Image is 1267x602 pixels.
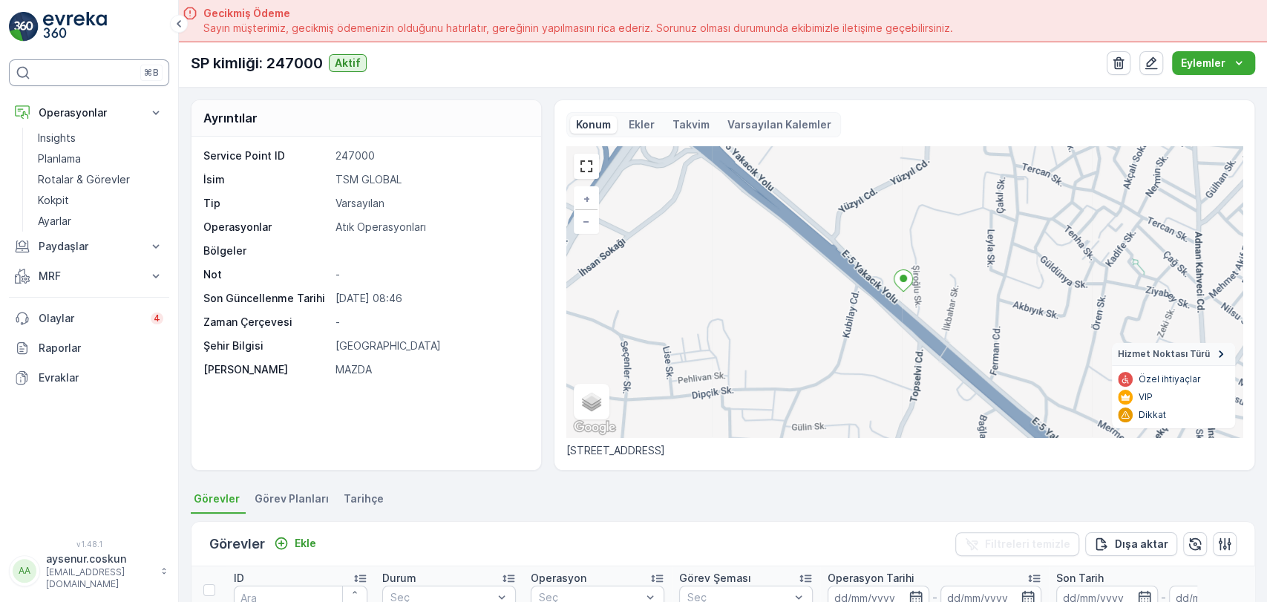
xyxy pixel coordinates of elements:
button: Dışa aktar [1085,532,1177,556]
a: Raporlar [9,333,169,363]
p: Operasyonlar [203,220,330,235]
p: Kokpit [38,193,69,208]
p: Ekle [295,536,316,551]
p: Operasyon Tarihi [828,571,914,586]
p: [PERSON_NAME] [203,362,330,377]
p: Zaman Çerçevesi [203,315,330,330]
p: Takvim [672,117,710,132]
p: Planlama [38,151,81,166]
p: Operasyon [531,571,586,586]
p: Şehir Bilgisi [203,338,330,353]
a: Uzaklaştır [575,210,598,232]
p: ID [234,571,244,586]
img: logo_light-DOdMpM7g.png [43,12,107,42]
summary: Hizmet Noktası Türü [1112,343,1235,366]
p: VIP [1139,391,1153,403]
p: Raporlar [39,341,163,356]
p: Olaylar [39,311,142,326]
p: Paydaşlar [39,239,140,254]
a: Insights [32,128,169,148]
p: İsim [203,172,330,187]
span: Gecikmiş Ödeme [203,6,953,21]
p: Görevler [209,534,265,554]
p: [STREET_ADDRESS] [566,443,1243,458]
p: 247000 [335,148,525,163]
p: Ekler [629,117,655,132]
p: SP kimliği: 247000 [191,52,323,74]
p: aysenur.coskun [46,552,153,566]
a: Planlama [32,148,169,169]
button: Ekle [268,534,322,552]
span: Tarihçe [344,491,384,506]
p: [EMAIL_ADDRESS][DOMAIN_NAME] [46,566,153,590]
span: Hizmet Noktası Türü [1118,348,1210,360]
a: Kokpit [32,190,169,211]
p: Ayarlar [38,214,71,229]
img: Google [570,418,619,437]
p: Özel ihtiyaçlar [1139,373,1201,385]
p: Konum [576,117,611,132]
p: - [335,315,525,330]
p: Service Point ID [203,148,330,163]
p: 4 [154,313,160,324]
p: [GEOGRAPHIC_DATA] [335,338,525,353]
div: AA [13,559,36,583]
p: Varsayılan Kalemler [727,117,831,132]
button: Filtreleri temizle [955,532,1079,556]
p: TSM GLOBAL [335,172,525,187]
p: MRF [39,269,140,284]
p: - [335,267,525,282]
button: MRF [9,261,169,291]
a: Evraklar [9,363,169,393]
p: Eylemler [1181,56,1225,71]
span: Görevler [194,491,240,506]
p: Operasyonlar [39,105,140,120]
a: Bu bölgeyi Google Haritalar'da açın (yeni pencerede açılır) [570,418,619,437]
p: Bölgeler [203,243,330,258]
p: [DATE] 08:46 [335,291,525,306]
button: Aktif [329,54,367,72]
p: Rotalar & Görevler [38,172,130,187]
p: Filtreleri temizle [985,537,1070,552]
a: Layers [575,385,608,418]
p: Tip [203,196,330,211]
span: v 1.48.1 [9,540,169,549]
p: Evraklar [39,370,163,385]
p: Aktif [335,56,361,71]
p: Dışa aktar [1115,537,1168,552]
p: Görev Şeması [679,571,751,586]
p: Son Güncellenme Tarihi [203,291,330,306]
span: − [583,215,590,227]
button: Operasyonlar [9,98,169,128]
p: Ayrıntılar [203,109,258,127]
p: Varsayılan [335,196,525,211]
p: Insights [38,131,76,145]
p: Dikkat [1139,409,1166,421]
span: Sayın müşterimiz, gecikmiş ödemenizin olduğunu hatırlatır, gereğinin yapılmasını rica ederiz. Sor... [203,21,953,36]
button: AAaysenur.coskun[EMAIL_ADDRESS][DOMAIN_NAME] [9,552,169,590]
span: + [583,192,590,205]
p: Atık Operasyonları [335,220,525,235]
a: Rotalar & Görevler [32,169,169,190]
p: ⌘B [144,67,159,79]
a: Yakınlaştır [575,188,598,210]
a: Ayarlar [32,211,169,232]
p: MAZDA [335,362,525,377]
img: logo [9,12,39,42]
p: Not [203,267,330,282]
a: View Fullscreen [575,155,598,177]
a: Olaylar4 [9,304,169,333]
p: Durum [382,571,416,586]
button: Eylemler [1172,51,1255,75]
span: Görev Planları [255,491,329,506]
button: Paydaşlar [9,232,169,261]
p: Son Tarih [1056,571,1104,586]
